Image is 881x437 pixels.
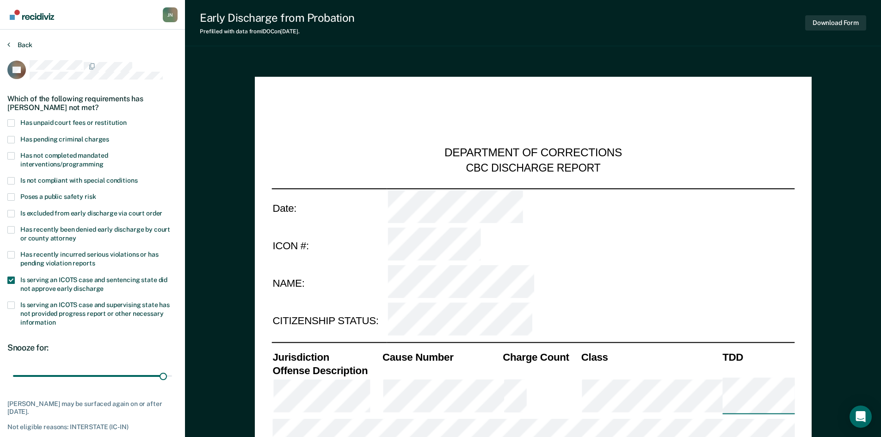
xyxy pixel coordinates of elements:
[721,350,795,363] th: TDD
[7,423,178,431] div: Not eligible reasons: INTERSTATE (IC-IN)
[850,406,872,428] div: Open Intercom Messenger
[7,41,32,49] button: Back
[805,15,866,31] button: Download Form
[7,343,178,353] div: Snooze for:
[580,350,721,363] th: Class
[271,350,382,363] th: Jurisdiction
[20,226,170,242] span: Has recently been denied early discharge by court or county attorney
[20,251,158,267] span: Has recently incurred serious violations or has pending violation reports
[271,265,387,302] td: NAME:
[163,7,178,22] button: Profile dropdown button
[10,10,54,20] img: Recidiviz
[20,135,109,143] span: Has pending criminal charges
[163,7,178,22] div: J N
[271,188,387,227] td: Date:
[20,276,167,292] span: Is serving an ICOTS case and sentencing state did not approve early discharge
[20,177,137,184] span: Is not compliant with special conditions
[20,152,108,168] span: Has not completed mandated interventions/programming
[466,161,600,175] div: CBC DISCHARGE REPORT
[7,87,178,119] div: Which of the following requirements has [PERSON_NAME] not met?
[200,28,355,35] div: Prefilled with data from IDOC on [DATE] .
[444,146,622,161] div: DEPARTMENT OF CORRECTIONS
[7,400,178,416] div: [PERSON_NAME] may be surfaced again on or after [DATE].
[20,301,170,326] span: Is serving an ICOTS case and supervising state has not provided progress report or other necessar...
[381,350,501,363] th: Cause Number
[200,11,355,25] div: Early Discharge from Probation
[271,227,387,265] td: ICON #:
[20,209,162,217] span: Is excluded from early discharge via court order
[20,119,127,126] span: Has unpaid court fees or restitution
[20,193,96,200] span: Poses a public safety risk
[271,302,387,340] td: CITIZENSHIP STATUS:
[502,350,580,363] th: Charge Count
[271,363,382,377] th: Offense Description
